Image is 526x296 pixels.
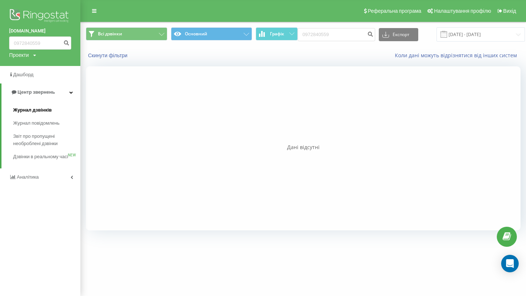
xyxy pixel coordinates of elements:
img: Ringostat logo [9,7,71,26]
span: Дзвінки в реальному часі [13,153,68,160]
span: Графік [270,31,284,36]
span: Реферальна програма [368,8,422,14]
a: Коли дані можуть відрізнятися вiд інших систем [395,52,521,59]
a: Дзвінки в реальному часіNEW [13,150,80,163]
div: Open Intercom Messenger [501,255,519,272]
span: Вихід [503,8,516,14]
span: Журнал повідомлень [13,120,60,127]
a: Звіт про пропущені необроблені дзвінки [13,130,80,150]
input: Пошук за номером [9,36,71,50]
div: Дані відсутні [86,144,521,151]
button: Всі дзвінки [86,27,167,40]
span: Аналiтика [17,174,39,180]
button: Експорт [379,28,418,41]
span: Центр звернень [18,89,55,95]
span: Всі дзвінки [98,31,122,37]
a: [DOMAIN_NAME] [9,27,71,35]
span: Звіт про пропущені необроблені дзвінки [13,133,77,147]
div: Проекти [9,51,29,59]
a: Журнал повідомлень [13,117,80,130]
button: Основний [171,27,252,40]
button: Графік [256,27,298,40]
span: Налаштування профілю [434,8,491,14]
a: Журнал дзвінків [13,104,80,117]
span: Дашборд [13,72,34,77]
input: Пошук за номером [298,28,375,41]
a: Центр звернень [1,83,80,101]
button: Скинути фільтри [86,52,131,59]
span: Журнал дзвінків [13,106,52,114]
